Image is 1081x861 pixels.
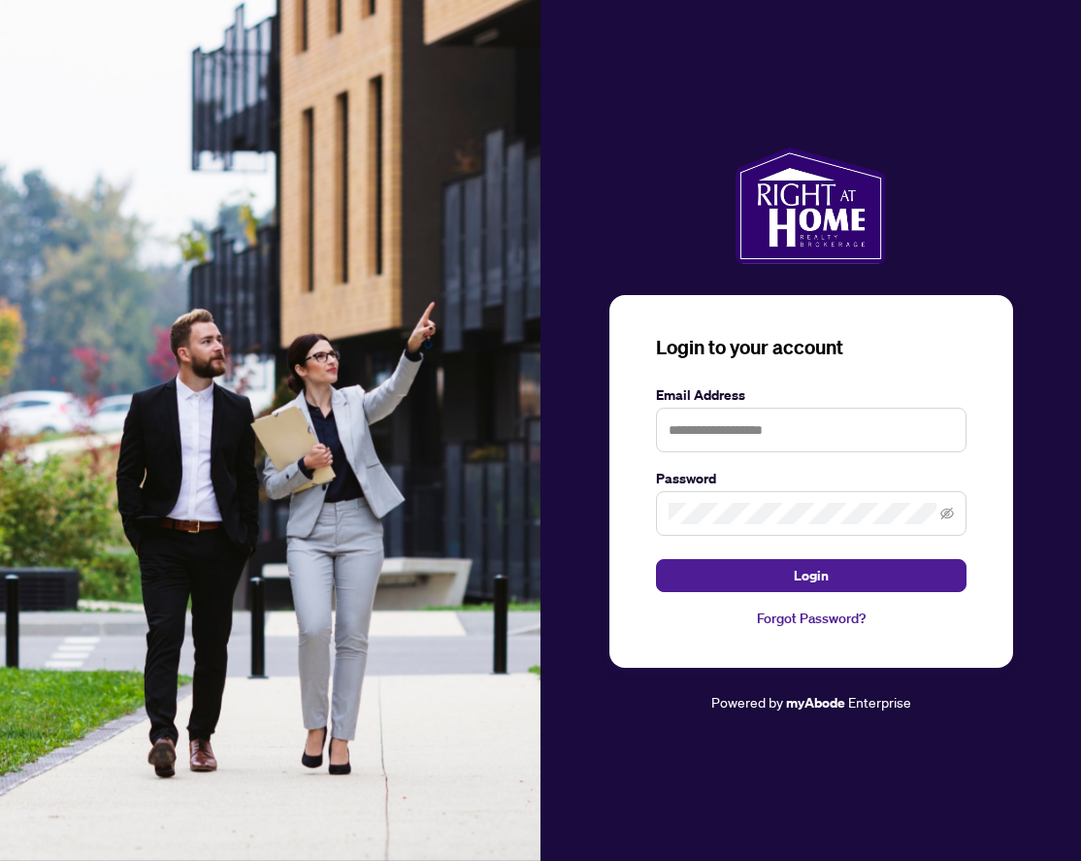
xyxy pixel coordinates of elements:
[848,693,911,711] span: Enterprise
[656,559,966,592] button: Login
[794,560,829,591] span: Login
[656,334,966,361] h3: Login to your account
[711,693,783,711] span: Powered by
[940,507,954,520] span: eye-invisible
[656,384,966,406] label: Email Address
[656,468,966,489] label: Password
[656,608,966,629] a: Forgot Password?
[736,148,886,264] img: ma-logo
[786,692,845,713] a: myAbode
